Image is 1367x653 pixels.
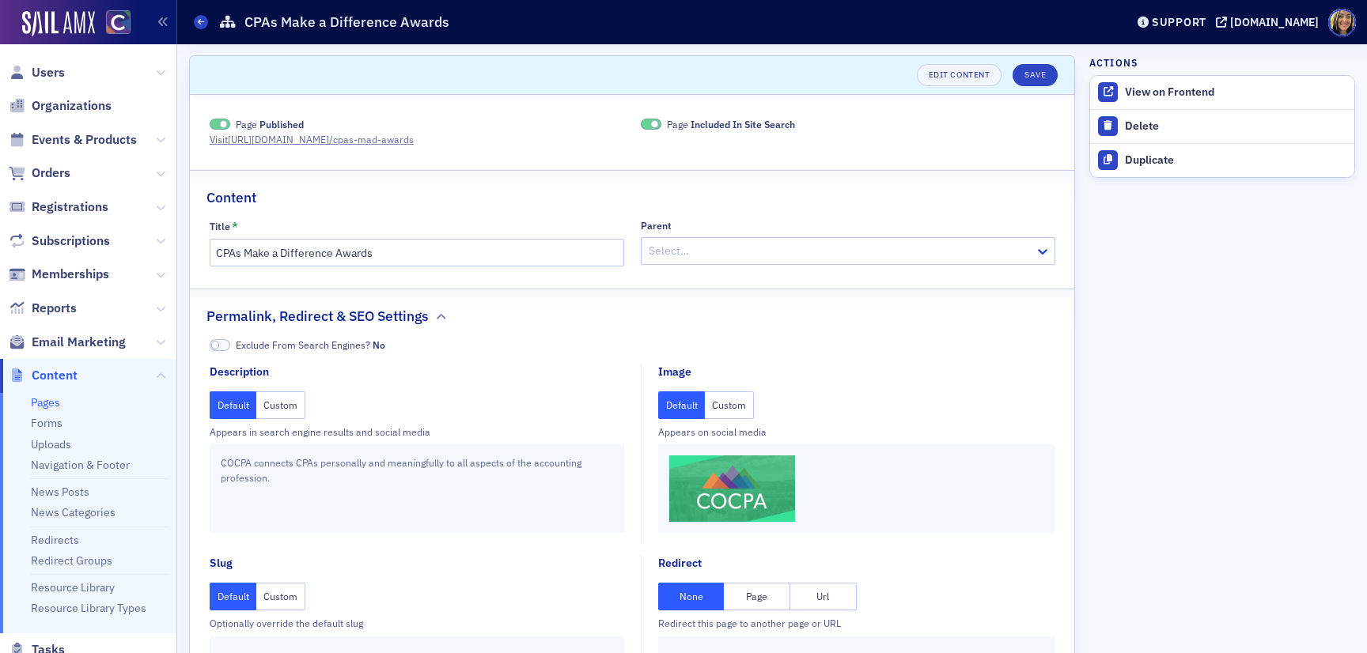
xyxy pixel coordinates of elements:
[31,553,112,568] a: Redirect Groups
[31,505,115,519] a: News Categories
[9,198,108,216] a: Registrations
[641,220,672,232] div: Parent
[724,583,790,610] button: Page
[1152,15,1206,29] div: Support
[9,64,65,81] a: Users
[1216,17,1324,28] button: [DOMAIN_NAME]
[31,533,79,547] a: Redirects
[32,164,70,182] span: Orders
[1090,110,1354,143] button: Delete
[667,117,795,131] span: Page
[9,164,70,182] a: Orders
[31,395,60,410] a: Pages
[705,391,754,419] button: Custom
[210,119,230,130] span: Published
[236,117,304,131] span: Page
[1090,76,1354,109] a: View on Frontend
[210,425,624,439] div: Appears in search engine results and social media
[210,616,624,630] div: Optionally override the default slug
[1089,55,1138,70] h4: Actions
[1013,64,1058,86] button: Save
[1090,143,1354,177] button: Duplicate
[9,97,112,115] a: Organizations
[244,13,449,32] h1: CPAs Make a Difference Awards
[1125,85,1346,100] div: View on Frontend
[658,555,702,572] div: Redirect
[31,485,89,499] a: News Posts
[1125,119,1346,134] div: Delete
[32,97,112,115] span: Organizations
[236,338,385,352] span: Exclude From Search Engines?
[9,334,126,351] a: Email Marketing
[106,10,131,35] img: SailAMX
[658,425,1055,439] div: Appears on social media
[95,10,131,37] a: View Homepage
[1230,15,1319,29] div: [DOMAIN_NAME]
[658,583,725,610] button: None
[31,580,115,594] a: Resource Library
[1125,153,1346,168] div: Duplicate
[32,232,110,250] span: Subscriptions
[206,306,429,326] h2: Permalink, Redirect & SEO Settings
[32,64,65,81] span: Users
[691,118,795,130] span: Included In Site Search
[32,198,108,216] span: Registrations
[32,367,78,384] span: Content
[32,131,137,149] span: Events & Products
[658,616,1055,630] div: Redirect this page to another page or URL
[210,339,230,351] span: No
[917,64,1002,86] a: Edit Content
[1328,9,1356,36] span: Profile
[210,391,257,419] button: Default
[658,364,691,380] div: Image
[210,555,233,572] div: Slug
[256,583,305,610] button: Custom
[210,132,428,146] a: Visit[URL][DOMAIN_NAME]/cpas-mad-awards
[32,334,126,351] span: Email Marketing
[373,338,385,351] span: No
[9,266,109,283] a: Memberships
[210,364,269,380] div: Description
[9,232,110,250] a: Subscriptions
[210,444,624,533] div: COCPA connects CPAs personally and meaningfully to all aspects of the accounting profession.
[210,583,257,610] button: Default
[32,266,109,283] span: Memberships
[232,220,238,234] abbr: This field is required
[31,416,62,430] a: Forms
[790,583,857,610] button: Url
[31,437,71,451] a: Uploads
[9,131,137,149] a: Events & Products
[9,300,77,317] a: Reports
[31,458,130,472] a: Navigation & Footer
[256,391,305,419] button: Custom
[31,601,146,615] a: Resource Library Types
[9,367,78,384] a: Content
[658,391,706,419] button: Default
[32,300,77,317] span: Reports
[641,119,661,130] span: Included In Site Search
[206,187,256,208] h2: Content
[259,118,304,130] span: Published
[210,221,230,232] div: Title
[22,11,95,36] img: SailAMX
